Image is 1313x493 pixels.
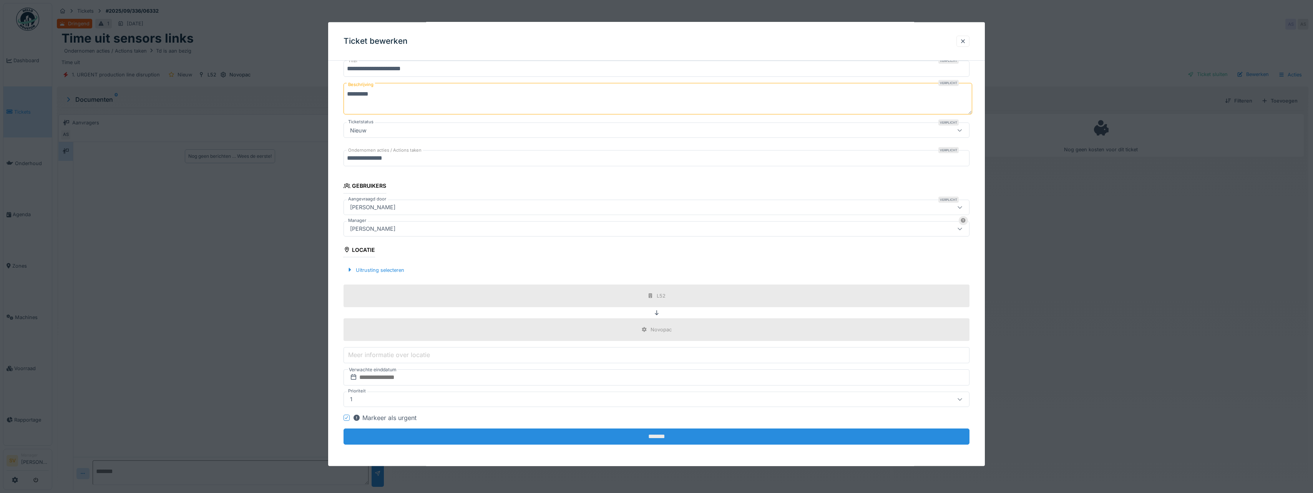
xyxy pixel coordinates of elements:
div: [PERSON_NAME] [347,203,398,211]
label: Ondernomen acties / Actions taken [347,147,423,154]
div: 1 [347,395,355,404]
label: Aangevraagd door [347,195,388,202]
div: Verplicht [938,58,959,64]
div: Nieuw [347,126,370,134]
label: Beschrijving [347,80,375,89]
label: Prioriteit [347,388,367,394]
label: Manager [347,217,368,223]
div: [PERSON_NAME] [347,224,398,233]
div: Uitrusting selecteren [344,265,407,275]
div: Verplicht [938,119,959,126]
div: Verplicht [938,147,959,153]
div: Markeer als urgent [353,413,417,422]
h3: Ticket bewerken [344,36,408,46]
div: Gebruikers [344,180,386,193]
label: Ticketstatus [347,119,375,125]
div: Novopac [651,326,672,333]
label: Meer informatie over locatie [347,350,432,359]
label: Titel [347,58,359,64]
label: Verwachte einddatum [348,366,397,374]
div: Verplicht [938,80,959,86]
div: Locatie [344,244,375,257]
div: L52 [657,292,666,299]
div: Verplicht [938,196,959,202]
